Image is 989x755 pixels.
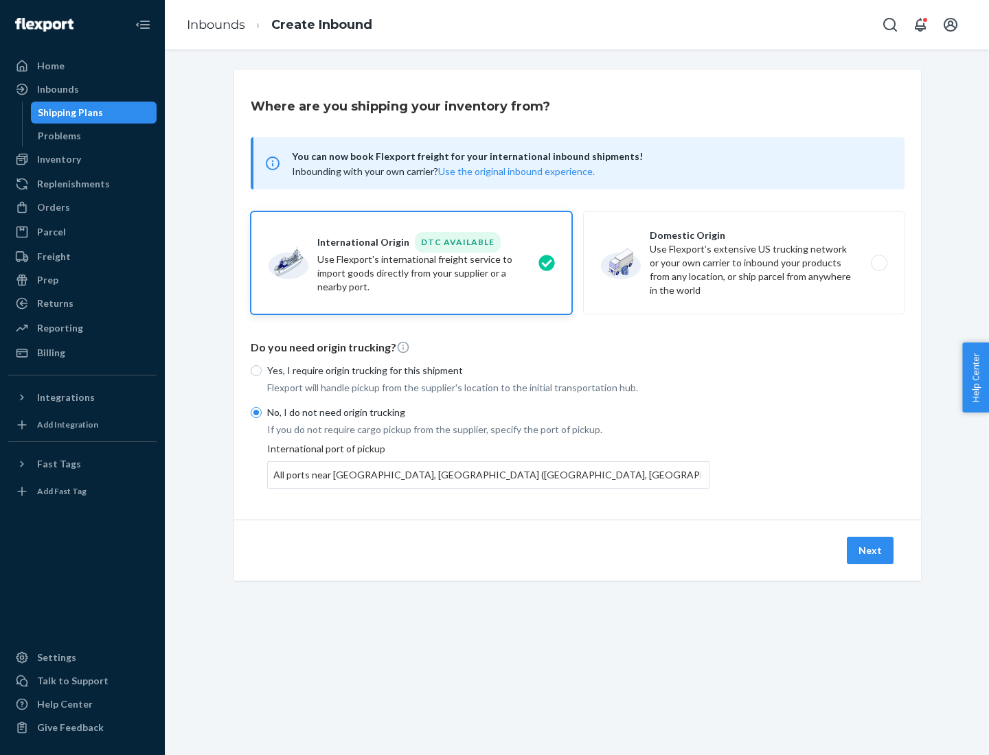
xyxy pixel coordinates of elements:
[8,173,157,195] a: Replenishments
[37,457,81,471] div: Fast Tags
[15,18,73,32] img: Flexport logo
[267,423,709,437] p: If you do not require cargo pickup from the supplier, specify the port of pickup.
[8,317,157,339] a: Reporting
[8,693,157,715] a: Help Center
[876,11,904,38] button: Open Search Box
[8,196,157,218] a: Orders
[187,17,245,32] a: Inbounds
[8,670,157,692] a: Talk to Support
[37,674,109,688] div: Talk to Support
[37,152,81,166] div: Inventory
[962,342,989,413] button: Help Center
[37,225,66,239] div: Parcel
[267,364,709,377] p: Yes, I require origin trucking for this shipment
[37,177,110,191] div: Replenishments
[251,365,262,376] input: Yes, I require origin trucking for this shipment
[38,106,103,119] div: Shipping Plans
[267,442,709,489] div: International port of pickup
[438,165,595,178] button: Use the original inbound experience.
[8,386,157,408] button: Integrations
[8,246,157,268] a: Freight
[8,717,157,739] button: Give Feedback
[8,55,157,77] a: Home
[8,292,157,314] a: Returns
[37,200,70,214] div: Orders
[267,406,709,419] p: No, I do not need origin trucking
[8,414,157,436] a: Add Integration
[251,407,262,418] input: No, I do not need origin trucking
[37,419,98,430] div: Add Integration
[37,59,65,73] div: Home
[907,11,934,38] button: Open notifications
[292,148,888,165] span: You can now book Flexport freight for your international inbound shipments!
[37,273,58,287] div: Prep
[37,346,65,360] div: Billing
[129,11,157,38] button: Close Navigation
[31,102,157,124] a: Shipping Plans
[8,647,157,669] a: Settings
[251,97,550,115] h3: Where are you shipping your inventory from?
[31,125,157,147] a: Problems
[8,453,157,475] button: Fast Tags
[37,297,73,310] div: Returns
[8,480,157,502] a: Add Fast Tag
[251,340,905,356] p: Do you need origin trucking?
[38,129,81,143] div: Problems
[271,17,372,32] a: Create Inbound
[37,391,95,404] div: Integrations
[37,82,79,96] div: Inbounds
[37,721,104,734] div: Give Feedback
[176,5,383,45] ol: breadcrumbs
[37,651,76,664] div: Settings
[8,221,157,243] a: Parcel
[267,381,709,395] p: Flexport will handle pickup from the supplier's location to the initial transportation hub.
[292,165,595,177] span: Inbounding with your own carrier?
[847,537,894,564] button: Next
[37,250,71,264] div: Freight
[8,269,157,291] a: Prep
[37,485,87,497] div: Add Fast Tag
[937,11,964,38] button: Open account menu
[8,342,157,364] a: Billing
[8,148,157,170] a: Inventory
[8,78,157,100] a: Inbounds
[37,321,83,335] div: Reporting
[37,697,93,711] div: Help Center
